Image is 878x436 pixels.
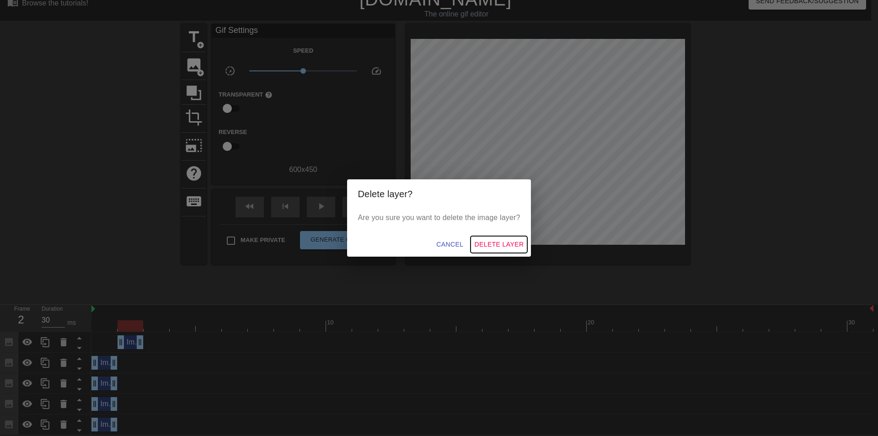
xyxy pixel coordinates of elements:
[358,212,520,223] p: Are you sure you want to delete the image layer?
[471,236,527,253] button: Delete Layer
[436,239,463,250] span: Cancel
[358,187,520,201] h2: Delete layer?
[433,236,467,253] button: Cancel
[474,239,524,250] span: Delete Layer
